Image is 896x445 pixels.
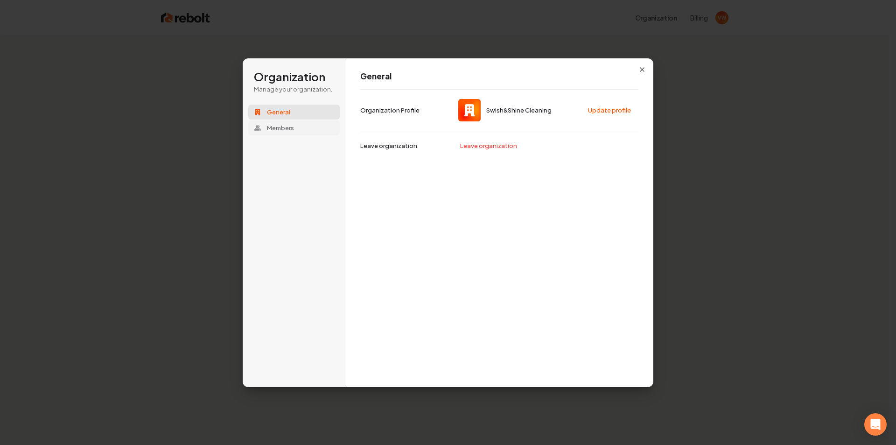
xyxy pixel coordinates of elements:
[254,85,334,93] p: Manage your organization.
[248,120,340,135] button: Members
[360,141,417,150] p: Leave organization
[583,103,637,117] button: Update profile
[248,105,340,120] button: General
[458,99,481,121] img: Swish&Shine Cleaning
[455,139,523,153] button: Leave organization
[254,70,334,85] h1: Organization
[267,124,294,132] span: Members
[360,71,638,82] h1: General
[267,108,290,116] span: General
[486,106,552,114] span: Swish&Shine Cleaning
[360,106,420,114] p: Organization Profile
